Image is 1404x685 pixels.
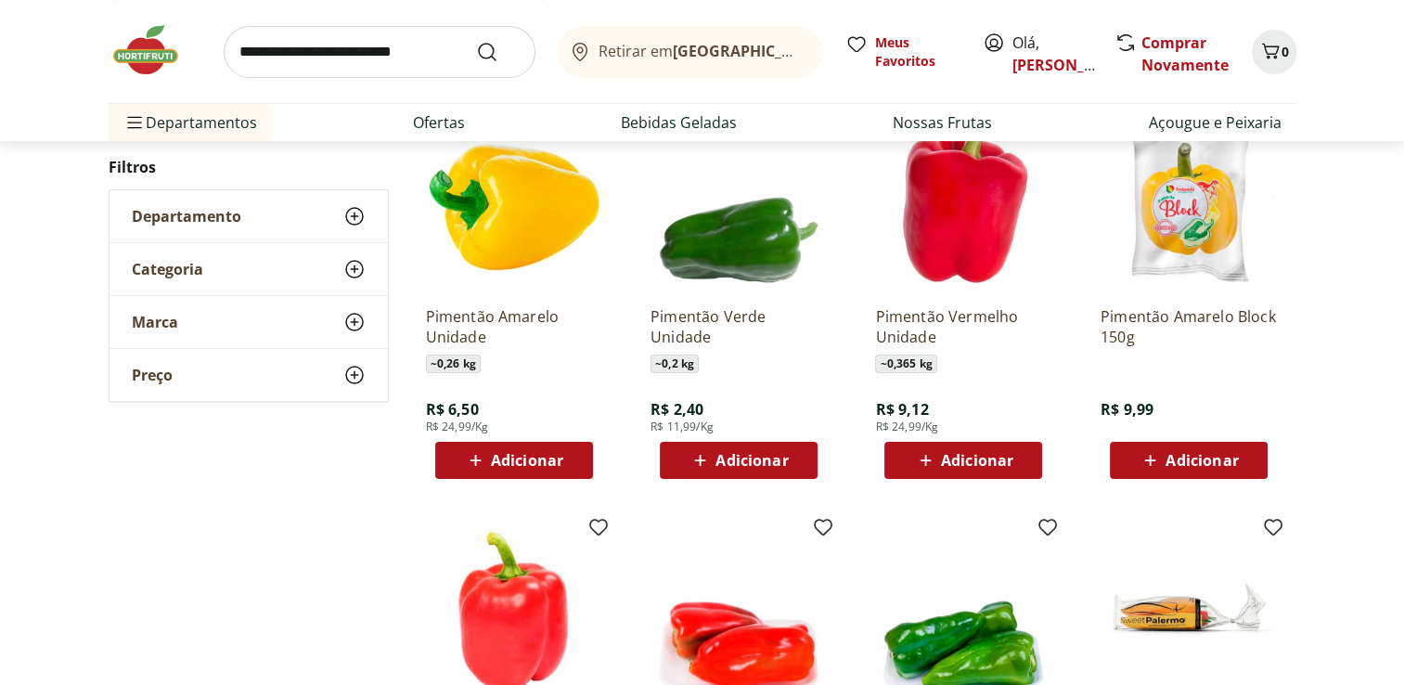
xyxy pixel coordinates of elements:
[109,22,201,78] img: Hortifruti
[109,349,388,401] button: Preço
[224,26,535,78] input: search
[650,115,827,291] img: Pimentão Verde Unidade
[941,453,1013,468] span: Adicionar
[109,296,388,348] button: Marca
[491,453,563,468] span: Adicionar
[875,33,960,71] span: Meus Favoritos
[599,43,804,59] span: Retirar em
[715,453,788,468] span: Adicionar
[1101,306,1277,347] a: Pimentão Amarelo Block 150g
[1252,30,1296,74] button: Carrinho
[650,420,714,434] span: R$ 11,99/Kg
[875,306,1051,347] a: Pimentão Vermelho Unidade
[109,149,389,186] h2: Filtros
[435,442,593,479] button: Adicionar
[476,41,521,63] button: Submit Search
[426,306,602,347] a: Pimentão Amarelo Unidade
[413,111,465,134] a: Ofertas
[109,243,388,295] button: Categoria
[875,399,928,420] span: R$ 9,12
[132,313,178,331] span: Marca
[621,111,737,134] a: Bebidas Geladas
[1166,453,1238,468] span: Adicionar
[426,399,479,420] span: R$ 6,50
[426,420,489,434] span: R$ 24,99/Kg
[558,26,823,78] button: Retirar em[GEOGRAPHIC_DATA]/[GEOGRAPHIC_DATA]
[132,260,203,278] span: Categoria
[875,355,936,373] span: ~ 0,365 kg
[123,100,257,145] span: Departamentos
[109,190,388,242] button: Departamento
[132,366,173,384] span: Preço
[650,399,703,420] span: R$ 2,40
[132,207,241,226] span: Departamento
[893,111,992,134] a: Nossas Frutas
[1282,43,1289,60] span: 0
[1149,111,1282,134] a: Açougue e Peixaria
[1101,399,1153,420] span: R$ 9,99
[875,115,1051,291] img: Pimentão Vermelho Unidade
[845,33,960,71] a: Meus Favoritos
[426,115,602,291] img: Pimentão Amarelo Unidade
[1110,442,1268,479] button: Adicionar
[650,355,699,373] span: ~ 0,2 kg
[123,100,146,145] button: Menu
[1141,32,1229,75] a: Comprar Novamente
[884,442,1042,479] button: Adicionar
[660,442,818,479] button: Adicionar
[875,420,938,434] span: R$ 24,99/Kg
[1012,55,1133,75] a: [PERSON_NAME]
[426,355,481,373] span: ~ 0,26 kg
[673,41,985,61] b: [GEOGRAPHIC_DATA]/[GEOGRAPHIC_DATA]
[1101,115,1277,291] img: Pimentão Amarelo Block 150g
[1012,32,1095,76] span: Olá,
[650,306,827,347] a: Pimentão Verde Unidade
